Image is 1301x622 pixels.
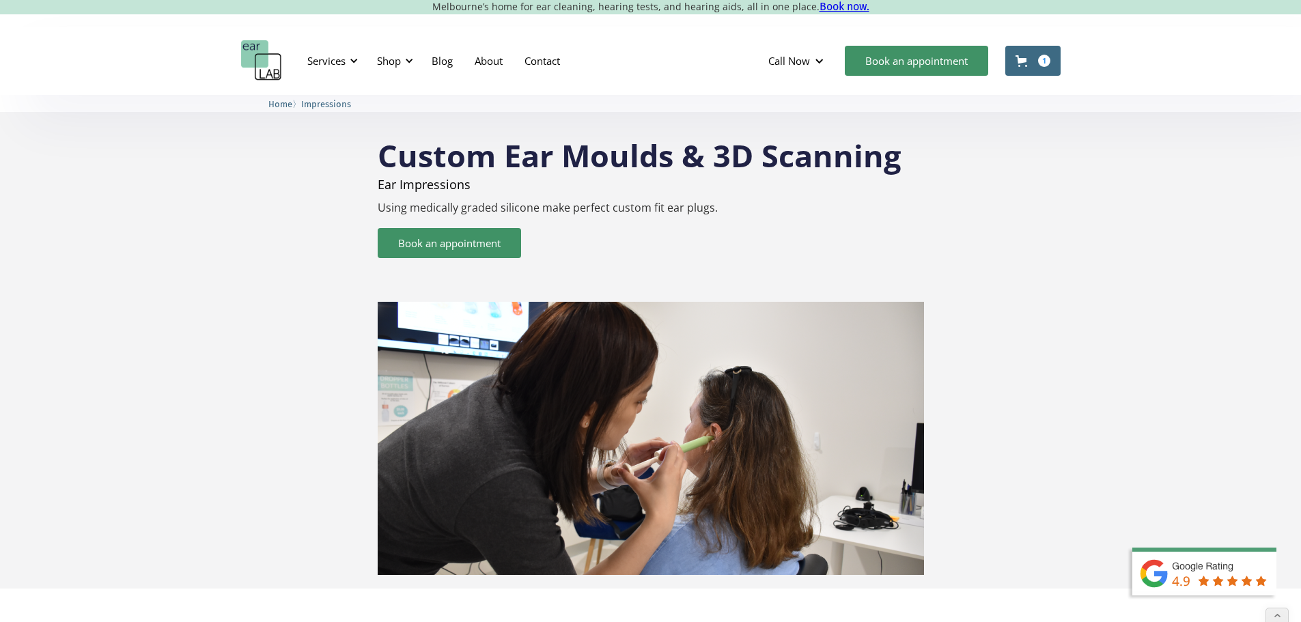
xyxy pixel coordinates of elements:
a: Book an appointment [378,228,521,258]
a: About [464,41,514,81]
div: Call Now [757,40,838,81]
p: Ear Impressions [378,178,924,191]
div: 1 [1038,55,1050,67]
a: Open cart containing 1 items [1005,46,1061,76]
div: Shop [377,54,401,68]
a: Home [268,97,292,110]
h1: Custom Ear Moulds & 3D Scanning [378,126,924,171]
li: 〉 [268,97,301,111]
div: Call Now [768,54,810,68]
div: Shop [369,40,417,81]
a: home [241,40,282,81]
img: 3D scanning & ear impressions service at earLAB [378,302,924,575]
a: Blog [421,41,464,81]
a: Book an appointment [845,46,988,76]
div: Services [299,40,362,81]
span: Impressions [301,99,351,109]
p: Using medically graded silicone make perfect custom fit ear plugs. [378,201,924,214]
div: Services [307,54,346,68]
span: Home [268,99,292,109]
a: Impressions [301,97,351,110]
a: Contact [514,41,571,81]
